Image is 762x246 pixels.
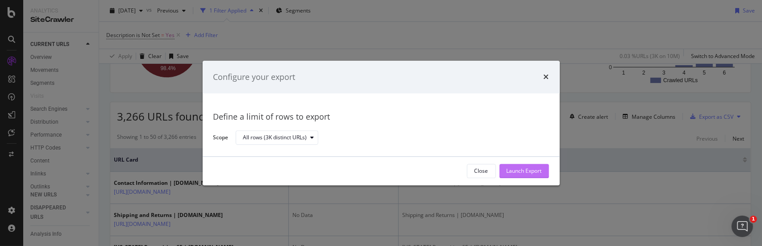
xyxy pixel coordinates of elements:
div: Close [475,167,488,175]
div: Define a limit of rows to export [213,112,549,123]
div: Launch Export [507,167,542,175]
div: Configure your export [213,71,296,83]
label: Scope [213,133,229,143]
button: All rows (3K distinct URLs) [236,131,318,145]
iframe: Intercom live chat [732,216,753,237]
button: Launch Export [500,164,549,178]
div: modal [203,61,560,185]
button: Close [467,164,496,178]
div: All rows (3K distinct URLs) [243,135,307,141]
div: times [544,71,549,83]
span: 1 [750,216,757,223]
